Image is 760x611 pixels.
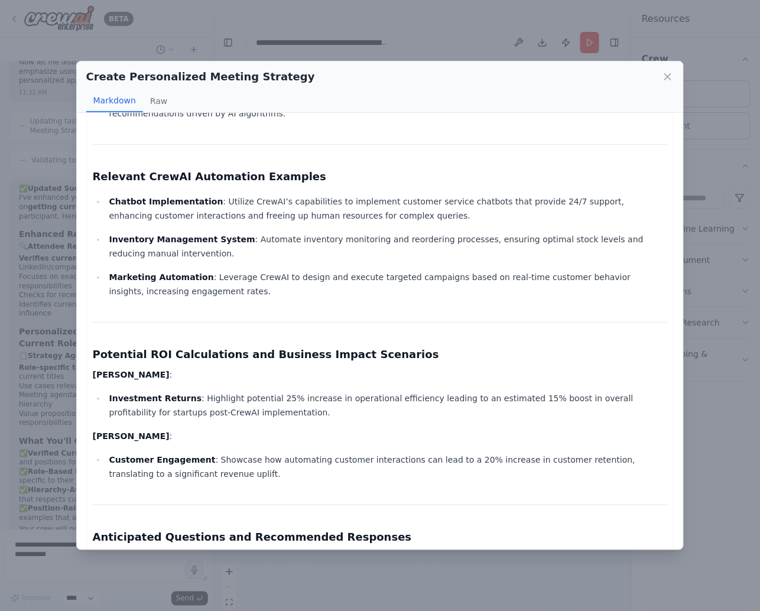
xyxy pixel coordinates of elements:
[109,235,255,244] strong: Inventory Management System
[93,168,668,185] h3: Relevant CrewAI Automation Examples
[109,270,668,298] p: : Leverage CrewAI to design and execute targeted campaigns based on real-time customer behavior i...
[86,90,143,112] button: Markdown
[109,455,216,464] strong: Customer Engagement
[93,431,170,441] strong: [PERSON_NAME]
[93,529,668,545] h3: Anticipated Questions and Recommended Responses
[93,346,668,363] h3: Potential ROI Calculations and Business Impact Scenarios
[93,429,668,443] p: :
[143,90,174,112] button: Raw
[86,69,315,85] h2: Create Personalized Meeting Strategy
[93,370,170,379] strong: [PERSON_NAME]
[109,272,214,282] strong: Marketing Automation
[109,232,668,261] p: : Automate inventory monitoring and reordering processes, ensuring optimal stock levels and reduc...
[109,194,668,223] p: : Utilize CrewAI’s capabilities to implement customer service chatbots that provide 24/7 support,...
[106,391,668,420] li: : Highlight potential 25% increase in operational efficiency leading to an estimated 15% boost in...
[93,368,668,382] p: :
[109,197,223,206] strong: Chatbot Implementation
[106,453,668,481] li: : Showcase how automating customer interactions can lead to a 20% increase in customer retention,...
[109,394,202,403] strong: Investment Returns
